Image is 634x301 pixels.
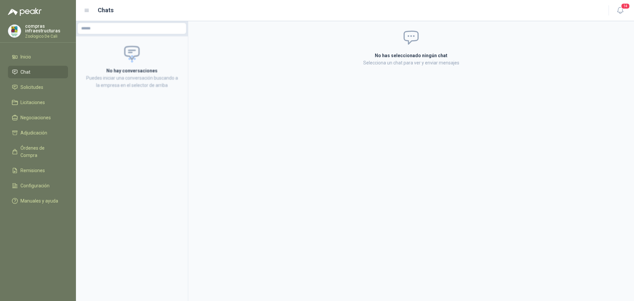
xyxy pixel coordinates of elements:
p: Zoologico De Cali [25,34,68,38]
a: Adjudicación [8,127,68,139]
span: Solicitudes [20,84,43,91]
span: Licitaciones [20,99,45,106]
a: Manuales y ayuda [8,195,68,207]
span: Chat [20,68,30,76]
span: Negociaciones [20,114,51,121]
p: Selecciona un chat para ver y enviar mensajes [296,59,526,66]
a: Licitaciones [8,96,68,109]
button: 14 [614,5,626,17]
p: compras infraestructuras [25,24,68,33]
h1: Chats [98,6,114,15]
span: Configuración [20,182,50,189]
img: Company Logo [8,25,21,37]
span: Inicio [20,53,31,60]
span: 14 [621,3,630,9]
a: Solicitudes [8,81,68,94]
img: Logo peakr [8,8,42,16]
span: Remisiones [20,167,45,174]
span: Adjudicación [20,129,47,136]
h2: No has seleccionado ningún chat [296,52,526,59]
a: Chat [8,66,68,78]
a: Remisiones [8,164,68,177]
a: Órdenes de Compra [8,142,68,162]
a: Inicio [8,51,68,63]
span: Órdenes de Compra [20,144,62,159]
span: Manuales y ayuda [20,197,58,205]
a: Configuración [8,179,68,192]
a: Negociaciones [8,111,68,124]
